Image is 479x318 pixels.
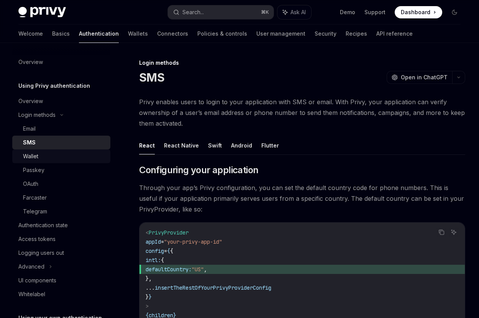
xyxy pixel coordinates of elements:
div: UI components [18,276,56,285]
span: Open in ChatGPT [401,74,448,81]
a: Wallet [12,149,110,163]
button: Flutter [261,136,279,154]
a: API reference [376,25,413,43]
div: Advanced [18,262,44,271]
span: config [146,248,164,254]
a: Dashboard [395,6,442,18]
span: { [161,257,164,264]
div: Telegram [23,207,47,216]
a: OAuth [12,177,110,191]
a: Overview [12,94,110,108]
a: Email [12,122,110,136]
button: Ask AI [277,5,311,19]
button: Android [231,136,252,154]
span: Configuring your application [139,164,258,176]
span: { [167,248,170,254]
div: Overview [18,97,43,106]
button: React [139,136,155,154]
h1: SMS [139,70,164,84]
span: , [204,266,207,273]
span: } [146,293,149,300]
button: Ask AI [449,227,459,237]
div: Overview [18,57,43,67]
a: Wallets [128,25,148,43]
button: Open in ChatGPT [387,71,452,84]
div: Search... [182,8,204,17]
a: Overview [12,55,110,69]
span: ... [146,284,155,291]
a: Security [315,25,336,43]
a: Access tokens [12,232,110,246]
a: Farcaster [12,191,110,205]
a: Basics [52,25,70,43]
span: }, [146,275,152,282]
h5: Using Privy authentication [18,81,90,90]
span: Ask AI [290,8,306,16]
span: insertTheRestOfYourPrivyProviderConfig [155,284,271,291]
span: "your-privy-app-id" [164,238,222,245]
img: dark logo [18,7,66,18]
a: UI components [12,274,110,287]
div: Logging users out [18,248,64,257]
a: Passkey [12,163,110,177]
span: "US" [192,266,204,273]
span: intl: [146,257,161,264]
div: Wallet [23,152,38,161]
span: = [161,238,164,245]
span: < [146,229,149,236]
div: Login methods [18,110,56,120]
span: ⌘ K [261,9,269,15]
div: Email [23,124,36,133]
button: Toggle dark mode [448,6,461,18]
div: Login methods [139,59,465,67]
button: Copy the contents from the code block [436,227,446,237]
div: Access tokens [18,234,56,244]
a: Whitelabel [12,287,110,301]
a: SMS [12,136,110,149]
div: SMS [23,138,36,147]
div: Farcaster [23,193,47,202]
button: React Native [164,136,199,154]
a: Authentication state [12,218,110,232]
a: Authentication [79,25,119,43]
span: = [164,248,167,254]
div: Whitelabel [18,290,45,299]
span: Through your app’s Privy configuration, you can set the default country code for phone numbers. T... [139,182,465,215]
a: Connectors [157,25,188,43]
span: > [146,303,149,310]
a: Demo [340,8,355,16]
span: { [170,248,173,254]
a: Telegram [12,205,110,218]
div: Authentication state [18,221,68,230]
a: Logging users out [12,246,110,260]
span: Dashboard [401,8,430,16]
a: Recipes [346,25,367,43]
button: Search...⌘K [168,5,274,19]
div: Passkey [23,166,44,175]
a: Support [364,8,385,16]
span: } [149,293,152,300]
span: PrivyProvider [149,229,189,236]
a: Welcome [18,25,43,43]
span: Privy enables users to login to your application with SMS or email. With Privy, your application ... [139,97,465,129]
a: Policies & controls [197,25,247,43]
a: User management [256,25,305,43]
button: Swift [208,136,222,154]
span: defaultCountry: [146,266,192,273]
div: OAuth [23,179,38,189]
span: appId [146,238,161,245]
